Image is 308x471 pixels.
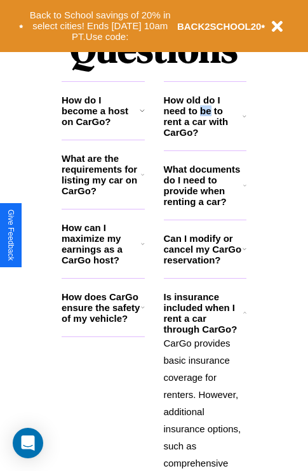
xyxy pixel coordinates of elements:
[6,209,15,261] div: Give Feedback
[164,164,244,207] h3: What documents do I need to provide when renting a car?
[164,233,243,265] h3: Can I modify or cancel my CarGo reservation?
[164,95,243,138] h3: How old do I need to be to rent a car with CarGo?
[62,153,141,196] h3: What are the requirements for listing my car on CarGo?
[62,291,141,324] h3: How does CarGo ensure the safety of my vehicle?
[62,222,141,265] h3: How can I maximize my earnings as a CarGo host?
[23,6,177,46] button: Back to School savings of 20% in select cities! Ends [DATE] 10am PT.Use code:
[177,21,262,32] b: BACK2SCHOOL20
[13,428,43,458] div: Open Intercom Messenger
[62,95,140,127] h3: How do I become a host on CarGo?
[164,291,243,335] h3: Is insurance included when I rent a car through CarGo?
